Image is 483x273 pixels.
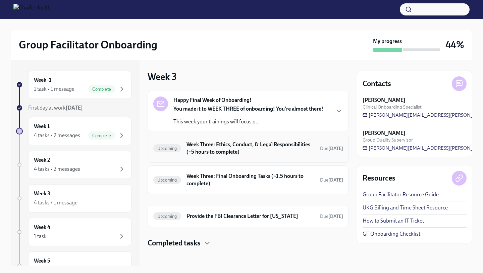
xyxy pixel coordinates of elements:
div: 1 task • 1 message [34,85,74,93]
h6: Week 5 [34,257,50,265]
h3: 44% [445,39,464,51]
span: Upcoming [153,214,181,219]
a: GF Onboarding Checklist [363,230,420,238]
a: Week 41 task [16,218,131,246]
strong: Happy Final Week of Onboarding! [173,96,252,104]
h6: Week Three: Final Onboarding Tasks (~1.5 hours to complete) [186,172,315,187]
span: Complete [88,87,115,92]
img: CharlieHealth [13,4,51,15]
h6: Week Three: Ethics, Conduct, & Legal Responsibilities (~5 hours to complete) [186,141,315,156]
div: 1 task [34,233,47,240]
a: UpcomingWeek Three: Final Onboarding Tasks (~1.5 hours to complete)Due[DATE] [153,171,343,189]
a: Week 24 tasks • 2 messages [16,151,131,179]
span: September 16th, 2025 09:00 [320,213,343,220]
h2: Group Facilitator Onboarding [19,38,157,51]
h6: Week 2 [34,156,50,164]
strong: [DATE] [328,146,343,151]
span: Complete [88,133,115,138]
a: First day at work[DATE] [16,104,131,112]
strong: [DATE] [328,213,343,219]
span: September 1st, 2025 09:00 [320,145,343,152]
h4: Completed tasks [148,238,201,248]
strong: [PERSON_NAME] [363,129,406,137]
a: Week -11 task • 1 messageComplete [16,71,131,99]
span: Group Quality Supervisor [363,137,413,143]
span: First day at work [28,105,83,111]
h6: Provide the FBI Clearance Letter for [US_STATE] [186,212,315,220]
div: 4 tasks • 2 messages [34,132,80,139]
h6: Week 3 [34,190,50,197]
span: Due [320,146,343,151]
h6: Week -1 [34,76,51,84]
span: Upcoming [153,178,181,183]
a: UpcomingWeek Three: Ethics, Conduct, & Legal Responsibilities (~5 hours to complete)Due[DATE] [153,140,343,157]
h4: Resources [363,173,395,183]
a: UpcomingProvide the FBI Clearance Letter for [US_STATE]Due[DATE] [153,211,343,222]
h3: Week 3 [148,71,177,83]
a: Week 14 tasks • 2 messagesComplete [16,117,131,145]
strong: [DATE] [66,105,83,111]
div: 4 tasks • 2 messages [34,165,80,173]
strong: [PERSON_NAME] [363,96,406,104]
h4: Contacts [363,79,391,89]
strong: My progress [373,38,402,45]
p: This week your trainings will focus o... [173,118,323,125]
strong: You made it to WEEK THREE of onboarding! You're almost there! [173,106,323,112]
div: Completed tasks [148,238,349,248]
span: August 30th, 2025 09:00 [320,177,343,183]
span: Upcoming [153,146,181,151]
span: Due [320,177,343,183]
h6: Week 1 [34,123,50,130]
span: Due [320,213,343,219]
div: 4 tasks • 1 message [34,199,77,206]
a: UKG Billing and Time Sheet Resource [363,204,448,211]
a: Group Facilitator Resource Guide [363,191,439,198]
a: How to Submit an IT Ticket [363,217,424,225]
strong: [DATE] [328,177,343,183]
a: Week 34 tasks • 1 message [16,184,131,212]
h6: Week 4 [34,224,50,231]
span: Clinical Onboarding Specialist [363,104,422,110]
